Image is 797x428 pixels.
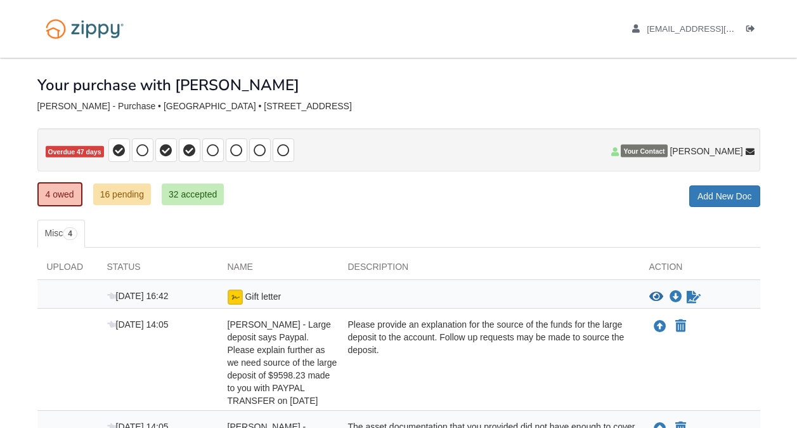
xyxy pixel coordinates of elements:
span: 4 [63,227,77,240]
span: [PERSON_NAME] [670,145,742,157]
div: Description [339,260,640,279]
a: 16 pending [93,184,151,205]
div: [PERSON_NAME] - Purchase • [GEOGRAPHIC_DATA] • [STREET_ADDRESS] [37,101,760,112]
img: Logo [37,13,132,45]
a: 32 accepted [162,184,224,205]
div: Please provide an explanation for the source of the funds for the large deposit to the account. F... [339,318,640,407]
span: raquel1124@hotmail.com [647,24,792,34]
span: Overdue 47 days [46,146,104,158]
a: Add New Doc [689,185,760,207]
a: 4 owed [37,182,82,206]
div: Upload [37,260,98,279]
button: Upload Raquel Figueroa - Large deposit says Paypal. Please explain further as we need source of t... [652,318,668,335]
a: edit profile [632,24,793,37]
a: Misc [37,220,85,248]
span: Your Contact [621,145,667,157]
a: Download Gift letter [670,292,682,302]
button: Declare Raquel Figueroa - Large deposit says Paypal. Please explain further as we need source of ... [674,319,687,334]
span: Gift letter [245,291,281,302]
a: Log out [746,24,760,37]
div: Action [640,260,760,279]
span: [DATE] 14:05 [107,319,169,330]
h1: Your purchase with [PERSON_NAME] [37,77,299,93]
button: View Gift letter [649,291,663,304]
span: [DATE] 16:42 [107,291,169,301]
span: [PERSON_NAME] - Large deposit says Paypal. Please explain further as we need source of the large ... [228,319,337,406]
div: Status [98,260,218,279]
div: Name [218,260,339,279]
img: Ready for you to esign [228,290,243,305]
a: Sign Form [685,290,702,305]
